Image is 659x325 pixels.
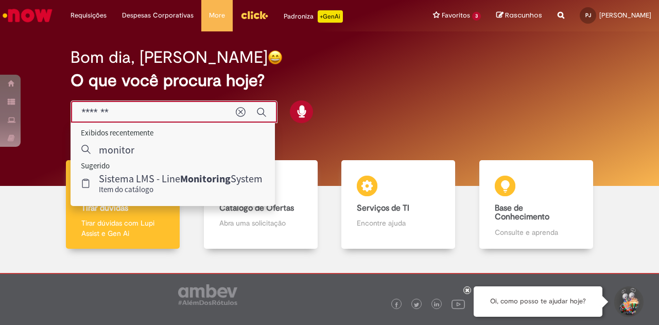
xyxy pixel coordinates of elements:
p: Encontre ajuda [357,218,440,228]
b: Serviços de TI [357,203,409,213]
img: logo_footer_ambev_rotulo_gray.png [178,284,237,305]
img: logo_footer_linkedin.png [434,302,439,308]
span: [PERSON_NAME] [599,11,651,20]
button: Iniciar Conversa de Suporte [613,286,644,317]
p: Abra uma solicitação [219,218,302,228]
img: click_logo_yellow_360x200.png [240,7,268,23]
img: happy-face.png [268,50,283,65]
span: Requisições [71,10,107,21]
a: Tirar dúvidas Tirar dúvidas com Lupi Assist e Gen Ai [54,160,192,249]
span: 3 [472,12,481,21]
img: logo_footer_twitter.png [414,302,419,307]
p: Consulte e aprenda [495,227,578,237]
p: Tirar dúvidas com Lupi Assist e Gen Ai [81,218,164,238]
b: Catálogo de Ofertas [219,203,294,213]
a: Base de Conhecimento Consulte e aprenda [467,160,605,249]
b: Tirar dúvidas [81,203,128,213]
h2: O que você procura hoje? [71,72,588,90]
img: logo_footer_youtube.png [452,297,465,311]
h2: Bom dia, [PERSON_NAME] [71,48,268,66]
span: PJ [585,12,591,19]
span: Despesas Corporativas [122,10,194,21]
span: Rascunhos [505,10,542,20]
span: More [209,10,225,21]
a: Serviços de TI Encontre ajuda [329,160,467,249]
div: Padroniza [284,10,343,23]
span: Favoritos [442,10,470,21]
img: logo_footer_facebook.png [394,302,399,307]
img: ServiceNow [1,5,54,26]
p: +GenAi [318,10,343,23]
b: Base de Conhecimento [495,203,549,223]
a: Rascunhos [496,11,542,21]
div: Oi, como posso te ajudar hoje? [474,286,602,317]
